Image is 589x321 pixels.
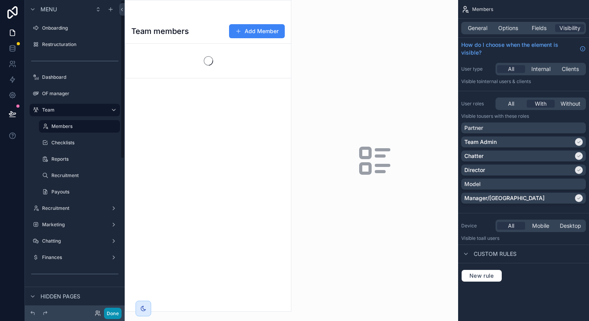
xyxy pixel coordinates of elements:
[461,113,586,119] p: Visible to
[30,202,120,215] a: Recruitment
[42,222,108,228] label: Marketing
[30,218,120,231] a: Marketing
[461,101,492,107] label: User roles
[39,120,120,133] a: Members
[42,238,108,244] label: Chatting
[42,74,118,80] label: Dashboard
[559,24,580,32] span: Visibility
[535,100,547,108] span: With
[51,156,118,162] label: Reports
[30,38,120,51] a: Restructuration
[51,172,118,179] label: Recruitment
[39,186,120,198] a: Payouts
[561,100,580,108] span: Without
[481,235,499,241] span: all users
[30,235,120,247] a: Chatting
[30,104,120,116] a: Team
[508,100,514,108] span: All
[531,65,550,73] span: Internal
[42,41,118,48] label: Restructuration
[41,293,80,300] span: Hidden pages
[39,169,120,182] a: Recruitment
[562,65,579,73] span: Clients
[30,284,120,296] a: Settings
[51,123,115,129] label: Members
[104,308,122,319] button: Done
[42,90,118,97] label: OF manager
[464,180,481,188] p: Model
[466,272,497,279] span: New rule
[461,66,492,72] label: User type
[39,153,120,165] a: Reports
[42,25,118,31] label: Onboarding
[30,87,120,100] a: OF manager
[464,138,497,146] p: Team Admin
[39,137,120,149] a: Checklists
[508,222,514,230] span: All
[42,205,108,211] label: Recruitment
[51,189,118,195] label: Payouts
[30,71,120,83] a: Dashboard
[42,107,104,113] label: Team
[464,124,483,132] p: Partner
[30,251,120,264] a: Finances
[41,5,57,13] span: Menu
[464,166,485,174] p: Director
[461,270,502,282] button: New rule
[42,254,108,261] label: Finances
[481,78,531,84] span: Internal users & clients
[464,152,483,160] p: Chatter
[560,222,581,230] span: Desktop
[461,41,586,57] a: How do I choose when the element is visible?
[461,41,577,57] span: How do I choose when the element is visible?
[481,113,529,119] span: Users with these roles
[461,235,586,241] p: Visible to
[468,24,487,32] span: General
[508,65,514,73] span: All
[472,6,493,12] span: Members
[461,78,586,85] p: Visible to
[51,140,118,146] label: Checklists
[532,24,547,32] span: Fields
[464,194,545,202] p: Manager/[GEOGRAPHIC_DATA]
[461,223,492,229] label: Device
[474,250,517,258] span: Custom rules
[30,22,120,34] a: Onboarding
[498,24,518,32] span: Options
[532,222,549,230] span: Mobile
